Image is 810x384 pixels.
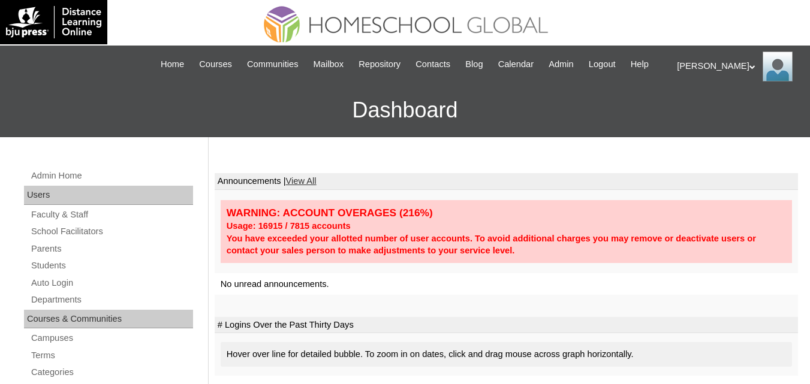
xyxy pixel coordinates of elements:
[30,348,193,363] a: Terms
[30,365,193,380] a: Categories
[30,207,193,222] a: Faculty & Staff
[459,58,489,71] a: Blog
[215,173,798,190] td: Announcements |
[631,58,649,71] span: Help
[30,224,193,239] a: School Facilitators
[161,58,184,71] span: Home
[583,58,622,71] a: Logout
[465,58,483,71] span: Blog
[227,232,786,257] div: You have exceeded your allotted number of user accounts. To avoid additional charges you may remo...
[314,58,344,71] span: Mailbox
[359,58,401,71] span: Repository
[24,186,193,205] div: Users
[241,58,305,71] a: Communities
[409,58,456,71] a: Contacts
[215,317,798,334] td: # Logins Over the Past Thirty Days
[247,58,299,71] span: Communities
[6,6,101,38] img: logo-white.png
[492,58,540,71] a: Calendar
[353,58,406,71] a: Repository
[30,241,193,256] a: Parents
[30,168,193,183] a: Admin Home
[30,258,193,273] a: Students
[763,52,793,81] img: Ariane Ebuen
[549,58,574,71] span: Admin
[30,331,193,346] a: Campuses
[24,310,193,329] div: Courses & Communities
[308,58,350,71] a: Mailbox
[193,58,238,71] a: Courses
[625,58,655,71] a: Help
[155,58,190,71] a: Home
[30,276,193,291] a: Auto Login
[221,342,792,367] div: Hover over line for detailed bubble. To zoom in on dates, click and drag mouse across graph horiz...
[543,58,580,71] a: Admin
[677,52,798,81] div: [PERSON_NAME]
[286,176,317,186] a: View All
[227,221,351,231] strong: Usage: 16915 / 7815 accounts
[498,58,534,71] span: Calendar
[415,58,450,71] span: Contacts
[6,83,804,137] h3: Dashboard
[215,273,798,295] td: No unread announcements.
[199,58,232,71] span: Courses
[589,58,616,71] span: Logout
[227,206,786,220] div: WARNING: ACCOUNT OVERAGES (216%)
[30,292,193,307] a: Departments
